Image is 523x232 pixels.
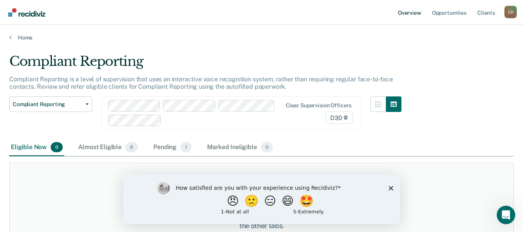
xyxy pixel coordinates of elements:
[325,112,353,124] span: D30
[180,142,192,152] span: 1
[8,8,45,17] img: Recidiviz
[261,142,273,152] span: 0
[51,142,63,152] span: 0
[152,139,193,156] div: Pending1
[504,6,517,18] div: C D
[77,139,139,156] div: Almost Eligible8
[286,102,352,109] div: Clear supervision officers
[504,6,517,18] button: Profile dropdown button
[9,96,92,112] button: Compliant Reporting
[13,101,82,108] span: Compliant Reporting
[9,53,401,76] div: Compliant Reporting
[206,139,274,156] div: Marked Ineligible0
[497,206,515,224] iframe: Intercom live chat
[123,174,400,224] iframe: Survey by Kim from Recidiviz
[9,139,64,156] div: Eligible Now0
[9,34,514,41] a: Home
[9,76,393,90] p: Compliant Reporting is a level of supervision that uses an interactive voice recognition system, ...
[125,142,138,152] span: 8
